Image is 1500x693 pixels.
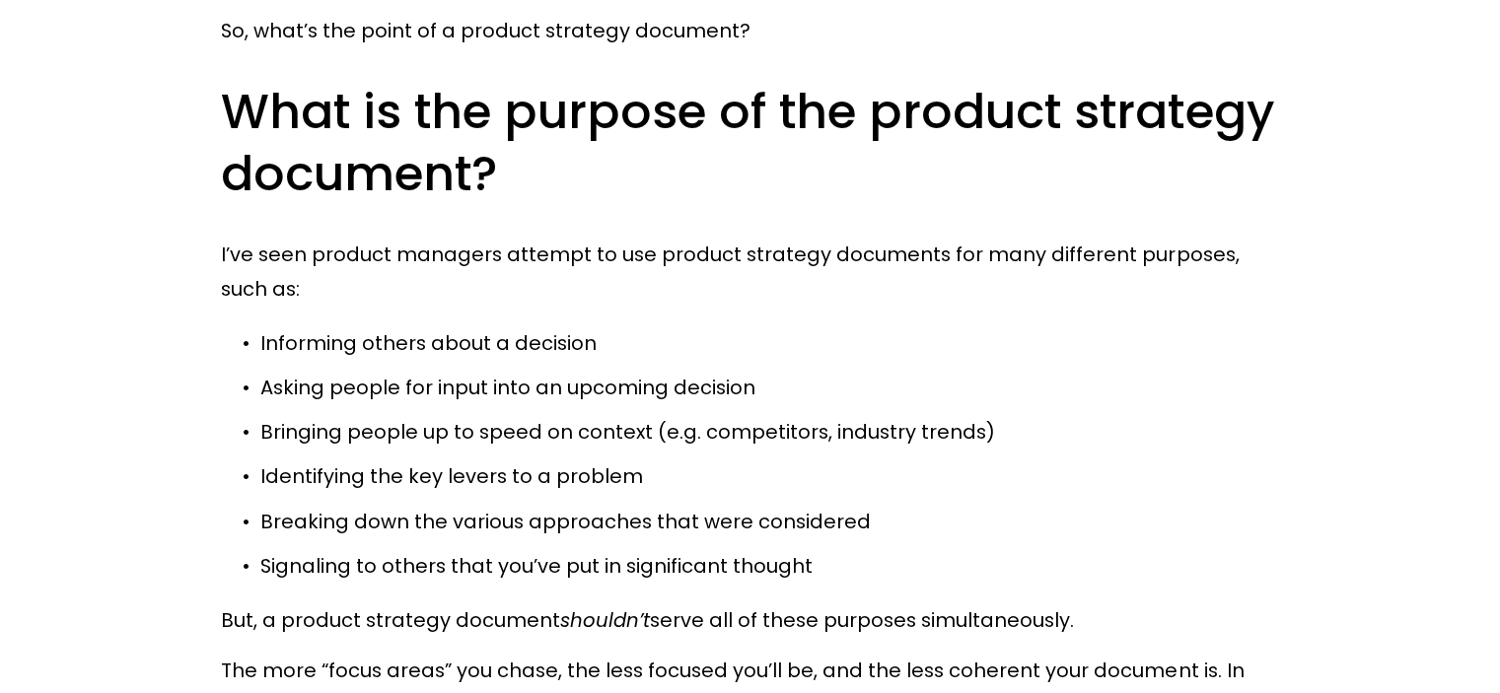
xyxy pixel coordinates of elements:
[260,326,1278,361] p: Informing others about a decision
[260,459,1278,494] p: Identifying the key levers to a problem
[260,549,1278,584] p: Signaling to others that you’ve put in significant thought
[221,14,1278,48] p: So, what’s the point of a product strategy document?
[260,505,1278,539] p: Breaking down the various approaches that were considered
[560,606,650,634] em: shouldn’t
[260,371,1278,405] p: Asking people for input into an upcoming decision
[260,415,1278,450] p: Bringing people up to speed on context (e.g. competitors, industry trends)
[221,81,1278,206] h2: What is the purpose of the product strategy document?
[221,603,1278,638] p: But, a product strategy document serve all of these purposes simultaneously.
[221,238,1278,308] p: I’ve seen product managers attempt to use product strategy documents for many different purposes,...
